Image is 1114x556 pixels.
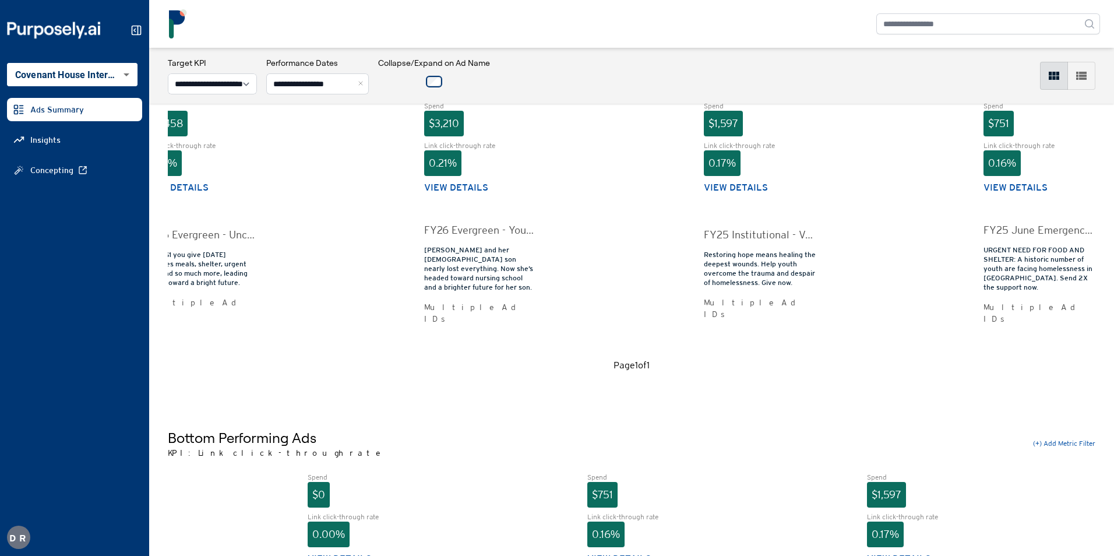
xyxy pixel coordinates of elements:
div: D R [7,526,30,549]
div: URGENT NEED FOR FOOD AND SHELTER: A historic number of youth are facing homelessness in [GEOGRAPH... [983,245,1095,292]
div: Spend [983,101,1095,111]
div: $751 [983,111,1014,136]
h3: Collapse/Expand on Ad Name [378,57,490,69]
div: Spend [424,101,536,111]
div: Spend [587,473,699,482]
div: FY25 June Emergency Match - Var A: Girl [983,222,1095,238]
div: Multiple Ad IDs [983,301,1095,325]
h5: Bottom Performing Ads [168,428,385,447]
div: Link click-through rate [587,512,699,522]
button: View details [983,181,1048,195]
button: DR [7,526,30,549]
div: Link click-through rate [144,141,256,150]
div: Multiple Ad IDs [424,301,536,325]
h3: Performance Dates [266,57,369,69]
button: (+) Add Metric Filter [1033,439,1095,448]
span: Insights [30,134,61,146]
div: 0.16% [587,522,625,547]
div: $0 [308,482,330,508]
div: Multiple Ad IDs [704,297,816,320]
div: Spend [704,101,816,111]
div: Link click-through rate [424,141,536,150]
button: Close [356,73,369,94]
div: [PERSON_NAME] and her [DEMOGRAPHIC_DATA] son nearly lost everything. Now she’s headed toward nurs... [424,245,536,292]
div: Link click-through rate [983,141,1095,150]
div: FY26 Evergreen - Youth Quotes Var B: [PERSON_NAME] [424,222,536,238]
button: View details [424,181,488,195]
div: Multiple Ad IDs [144,297,256,320]
div: Link click-through rate [867,512,979,522]
a: Insights [7,128,142,152]
div: Page 1 of 1 [614,358,650,372]
span: Concepting [30,164,73,176]
div: Spend [867,473,979,482]
p: KPI: Link click-through rate [168,447,385,459]
a: Ads Summary [7,98,142,121]
div: Link click-through rate [308,512,419,522]
a: Concepting [7,159,142,182]
div: Restoring hope means healing the deepest wounds. Help youth overcome the trauma and despair of ho... [704,250,816,287]
div: Link click-through rate [704,141,816,150]
div: Spend [308,473,419,482]
div: $3,210 [424,111,464,136]
div: Covenant House International [7,63,138,86]
div: FY26 Evergreen - Unconditional Love [144,227,256,243]
div: $751 [587,482,618,508]
div: 0.17% [704,150,741,176]
span: Ads Summary [30,104,84,115]
div: 0.00% [308,522,350,547]
div: FY25 Institutional - Var A: Girl [704,227,816,243]
div: 0.17% [867,522,904,547]
div: 0.16% [983,150,1021,176]
div: $1,597 [704,111,743,136]
img: logo [163,9,192,38]
button: View details [144,181,209,195]
div: Every $1 you give [DATE] becomes meals, shelter, urgent care and so much more, leading youth towa... [144,250,256,287]
h3: Target KPI [168,57,257,69]
div: $1,597 [867,482,906,508]
div: Spend [144,101,256,111]
div: 0.21% [424,150,461,176]
button: View details [704,181,768,195]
